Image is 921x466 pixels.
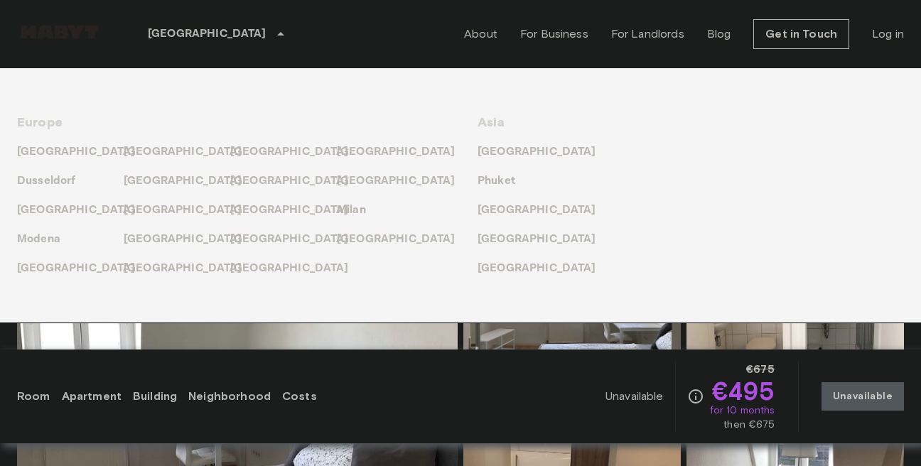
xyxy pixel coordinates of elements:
p: [GEOGRAPHIC_DATA] [17,260,136,277]
a: [GEOGRAPHIC_DATA] [230,231,363,248]
p: [GEOGRAPHIC_DATA] [478,143,596,161]
p: [GEOGRAPHIC_DATA] [478,260,596,277]
p: [GEOGRAPHIC_DATA] [337,231,456,248]
a: [GEOGRAPHIC_DATA] [337,143,470,161]
a: [GEOGRAPHIC_DATA] [124,231,257,248]
p: [GEOGRAPHIC_DATA] [124,143,242,161]
a: [GEOGRAPHIC_DATA] [124,143,257,161]
p: [GEOGRAPHIC_DATA] [148,26,266,43]
p: [GEOGRAPHIC_DATA] [230,143,349,161]
span: €495 [712,378,775,403]
a: [GEOGRAPHIC_DATA] [17,143,150,161]
a: Costs [282,388,317,405]
a: [GEOGRAPHIC_DATA] [230,260,363,277]
a: Milan [337,202,380,219]
svg: Check cost overview for full price breakdown. Please note that discounts apply to new joiners onl... [687,388,704,405]
p: [GEOGRAPHIC_DATA] [230,231,349,248]
p: [GEOGRAPHIC_DATA] [17,202,136,219]
p: [GEOGRAPHIC_DATA] [124,260,242,277]
img: Habyt [17,25,102,39]
p: Milan [337,202,366,219]
a: [GEOGRAPHIC_DATA] [230,202,363,219]
a: [GEOGRAPHIC_DATA] [124,260,257,277]
a: [GEOGRAPHIC_DATA] [230,173,363,190]
a: Get in Touch [753,19,849,49]
a: Modena [17,231,75,248]
a: For Business [520,26,588,43]
span: then €675 [723,418,775,432]
p: [GEOGRAPHIC_DATA] [478,202,596,219]
a: Dusseldorf [17,173,90,190]
a: Neighborhood [188,388,271,405]
a: Room [17,388,50,405]
a: Blog [707,26,731,43]
a: [GEOGRAPHIC_DATA] [478,231,610,248]
span: for 10 months [710,403,775,418]
p: [GEOGRAPHIC_DATA] [478,231,596,248]
p: [GEOGRAPHIC_DATA] [230,173,349,190]
a: For Landlords [611,26,684,43]
a: Building [133,388,177,405]
p: [GEOGRAPHIC_DATA] [124,231,242,248]
a: About [464,26,497,43]
span: Europe [17,114,63,130]
a: [GEOGRAPHIC_DATA] [17,260,150,277]
p: Phuket [478,173,515,190]
a: [GEOGRAPHIC_DATA] [17,202,150,219]
span: €675 [746,361,775,378]
p: [GEOGRAPHIC_DATA] [124,202,242,219]
a: [GEOGRAPHIC_DATA] [124,202,257,219]
a: [GEOGRAPHIC_DATA] [337,173,470,190]
a: [GEOGRAPHIC_DATA] [230,143,363,161]
a: [GEOGRAPHIC_DATA] [478,202,610,219]
a: [GEOGRAPHIC_DATA] [478,260,610,277]
p: [GEOGRAPHIC_DATA] [230,202,349,219]
span: Asia [478,114,505,130]
p: [GEOGRAPHIC_DATA] [337,143,456,161]
span: Unavailable [605,389,664,404]
a: [GEOGRAPHIC_DATA] [478,143,610,161]
a: [GEOGRAPHIC_DATA] [337,231,470,248]
a: [GEOGRAPHIC_DATA] [124,173,257,190]
a: Apartment [62,388,122,405]
p: [GEOGRAPHIC_DATA] [124,173,242,190]
p: [GEOGRAPHIC_DATA] [230,260,349,277]
a: Log in [872,26,904,43]
p: [GEOGRAPHIC_DATA] [337,173,456,190]
a: Phuket [478,173,529,190]
p: Modena [17,231,60,248]
p: Dusseldorf [17,173,76,190]
p: [GEOGRAPHIC_DATA] [17,143,136,161]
